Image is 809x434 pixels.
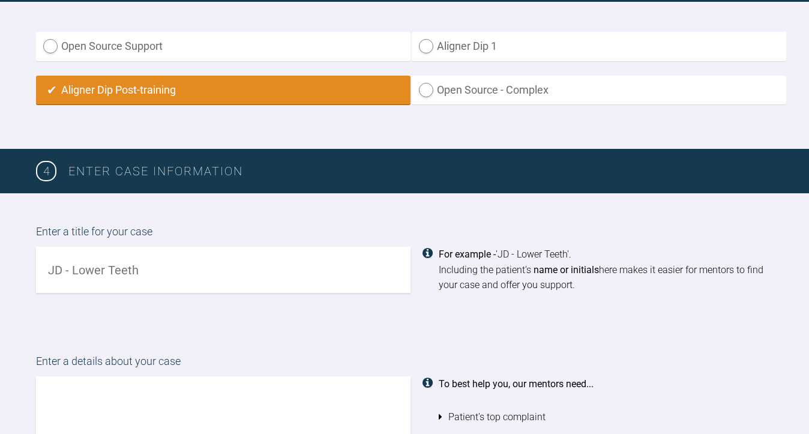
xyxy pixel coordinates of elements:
label: Open Source - Complex [412,76,786,105]
strong: For example - [439,249,496,260]
li: Patient's top complaint [439,403,773,431]
div: 'JD - Lower Teeth'. Including the patient's here makes it easier for mentors to find your case an... [439,247,773,293]
h3: Enter case information [68,161,773,181]
label: Enter a title for your case [36,223,773,247]
strong: name or initials [534,264,599,276]
span: 4 [36,161,56,181]
input: JD - Lower Teeth [36,247,411,293]
label: Enter a details about your case [36,353,773,376]
label: Open Source Support [36,32,411,61]
strong: To best help you, our mentors need... [439,378,594,390]
label: Aligner Dip Post-training [36,76,411,105]
label: Aligner Dip 1 [412,32,786,61]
